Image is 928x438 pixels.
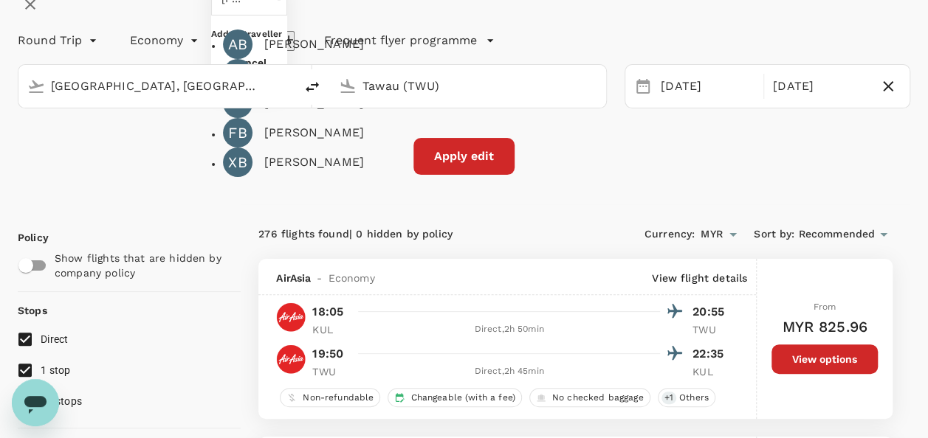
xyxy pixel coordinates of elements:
p: 22:35 [692,345,729,363]
span: Others [673,392,715,404]
span: Non-refundable [297,392,379,404]
strong: Stops [18,305,47,316]
span: 1 stop [41,364,71,376]
div: 276 flights found | 0 hidden by policy [258,226,575,243]
iframe: Button to launch messaging window, conversation in progress [12,379,59,426]
input: Going to [362,74,575,97]
p: Policy [18,230,31,245]
div: Direct , 2h 50min [358,322,660,337]
img: AK [276,344,306,374]
span: + 1 [661,392,676,404]
div: [PERSON_NAME] [264,153,364,171]
button: View options [771,344,878,374]
div: AB [223,29,252,59]
p: 20:55 [692,303,729,321]
button: Frequent flyer programme [324,32,495,49]
span: Sort by : [754,226,794,243]
button: Open [284,84,287,87]
span: Recommended [798,226,875,243]
button: Open [723,224,743,245]
div: Direct , 2h 45min [358,364,660,379]
div: [PERSON_NAME] [264,124,364,142]
p: TWU [692,322,729,337]
p: 19:50 [312,345,343,363]
h6: MYR 825.96 [782,315,867,338]
p: Show flights that are hidden by company policy [55,251,231,280]
div: Round Trip [18,29,100,52]
img: AK [276,302,306,332]
div: No checked baggage [529,388,650,407]
div: [DATE] [767,72,873,101]
div: [PERSON_NAME] [264,35,364,53]
span: AirAsia [276,271,311,285]
div: +1Others [658,388,715,407]
p: TWU [312,364,349,379]
span: - [311,271,328,285]
span: From [814,302,836,312]
span: Currency : [645,226,695,243]
span: 2+ stops [41,395,82,407]
p: KUL [312,322,349,337]
p: 18:05 [312,303,343,321]
div: [DATE] [655,72,760,101]
div: XB [223,147,252,177]
span: Changeable (with a fee) [405,392,520,404]
span: No checked baggage [546,392,650,404]
button: Open [596,84,599,87]
div: Economy [130,29,202,52]
span: Direct [41,333,69,345]
input: Depart from [51,74,264,97]
span: Economy [328,271,374,285]
p: Frequent flyer programme [324,32,477,49]
p: KUL [692,364,729,379]
div: Changeable (with a fee) [388,388,521,407]
p: View flight details [652,271,747,285]
button: delete [295,69,330,105]
button: Apply edit [413,138,515,175]
div: AB [223,59,252,88]
div: Non-refundable [280,388,380,407]
div: FB [223,118,252,147]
